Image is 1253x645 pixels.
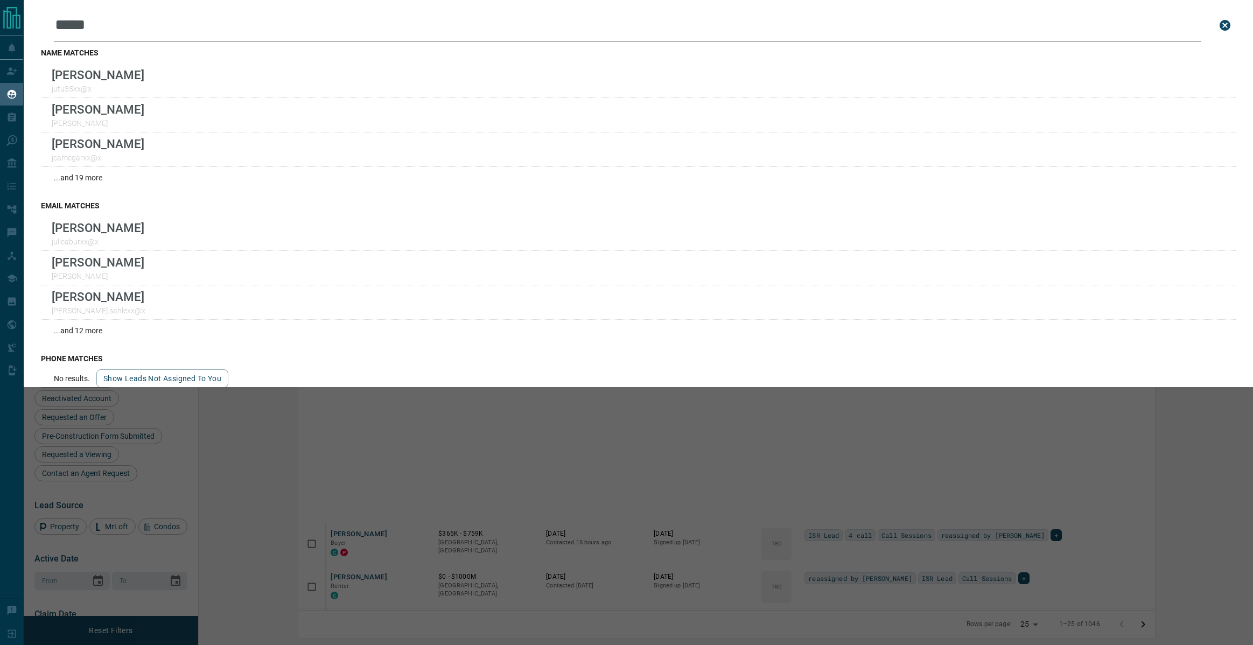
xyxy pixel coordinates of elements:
h3: email matches [41,201,1236,210]
p: julieaburxx@x [52,237,144,246]
p: [PERSON_NAME] [52,221,144,235]
p: [PERSON_NAME] [52,290,145,304]
h3: name matches [41,48,1236,57]
p: [PERSON_NAME] [52,68,144,82]
p: No results. [54,374,90,383]
div: ...and 12 more [41,320,1236,341]
button: show leads not assigned to you [96,369,228,388]
p: [PERSON_NAME] [52,119,144,128]
p: [PERSON_NAME] [52,272,144,281]
h3: phone matches [41,354,1236,363]
p: [PERSON_NAME] [52,255,144,269]
p: jutu35xx@x [52,85,144,93]
button: close search bar [1214,15,1236,36]
div: ...and 19 more [41,167,1236,188]
p: [PERSON_NAME] [52,137,144,151]
p: [PERSON_NAME] [52,102,144,116]
p: jcamcgarxx@x [52,153,144,162]
p: [PERSON_NAME].sahlexx@x [52,306,145,315]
